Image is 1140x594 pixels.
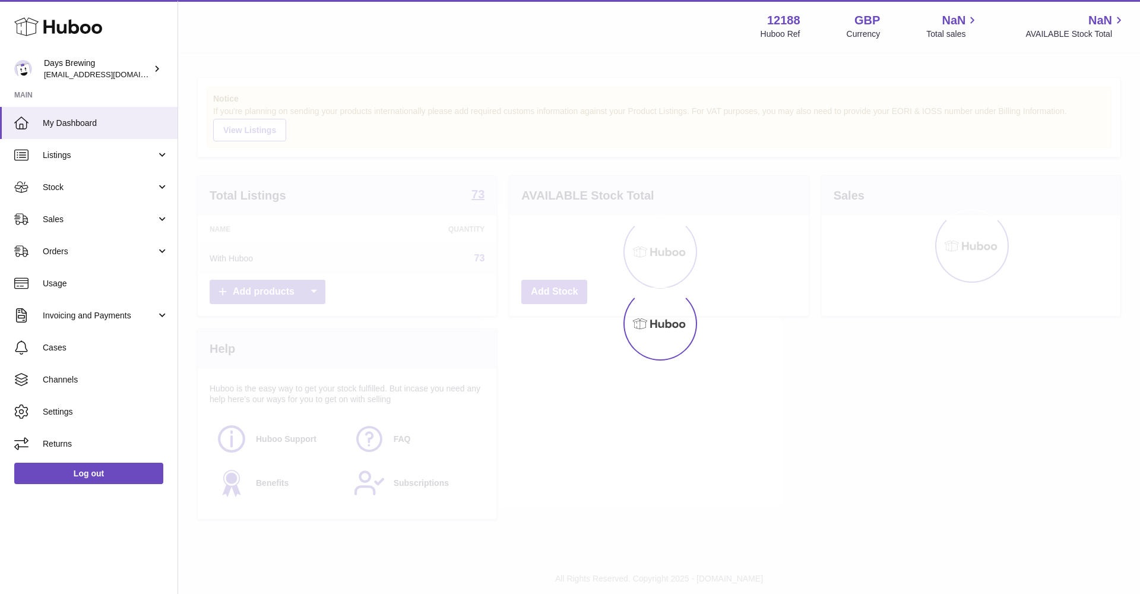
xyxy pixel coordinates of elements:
[43,342,169,353] span: Cases
[43,182,156,193] span: Stock
[43,246,156,257] span: Orders
[43,118,169,129] span: My Dashboard
[43,214,156,225] span: Sales
[1025,12,1126,40] a: NaN AVAILABLE Stock Total
[854,12,880,29] strong: GBP
[1088,12,1112,29] span: NaN
[43,438,169,450] span: Returns
[1025,29,1126,40] span: AVAILABLE Stock Total
[43,150,156,161] span: Listings
[44,58,151,80] div: Days Brewing
[767,12,800,29] strong: 12188
[43,374,169,386] span: Channels
[942,12,965,29] span: NaN
[43,278,169,289] span: Usage
[14,60,32,78] img: victoria@daysbrewing.com
[847,29,881,40] div: Currency
[43,406,169,418] span: Settings
[926,29,979,40] span: Total sales
[926,12,979,40] a: NaN Total sales
[44,69,175,79] span: [EMAIL_ADDRESS][DOMAIN_NAME]
[14,463,163,484] a: Log out
[761,29,800,40] div: Huboo Ref
[43,310,156,321] span: Invoicing and Payments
